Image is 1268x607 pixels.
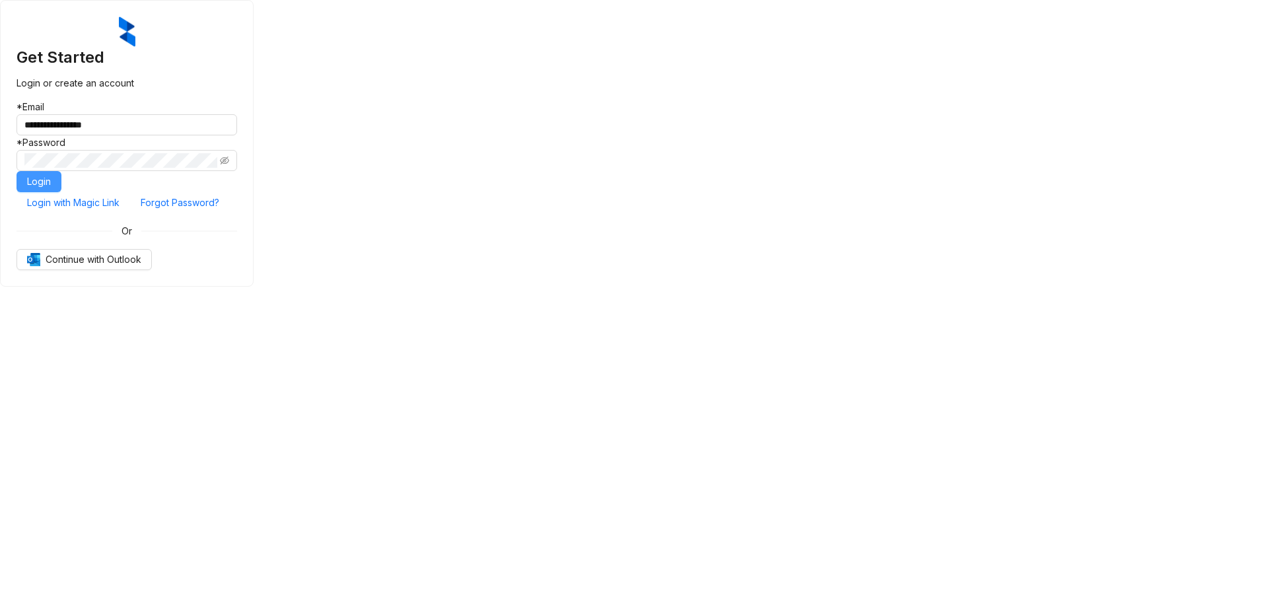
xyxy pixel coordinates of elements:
div: Email [17,100,237,114]
button: OutlookContinue with Outlook [17,249,152,270]
span: Login [27,174,51,189]
span: Or [112,224,141,238]
button: Forgot Password? [130,192,230,213]
span: Forgot Password? [141,196,219,210]
img: ZumaIcon [119,17,135,47]
h3: Get Started [17,47,237,68]
img: Outlook [27,253,40,266]
button: Login [17,171,61,192]
span: Login with Magic Link [27,196,120,210]
div: Password [17,135,237,150]
span: Continue with Outlook [46,252,141,267]
span: eye-invisible [220,156,229,165]
div: Login or create an account [17,76,237,90]
button: Login with Magic Link [17,192,130,213]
